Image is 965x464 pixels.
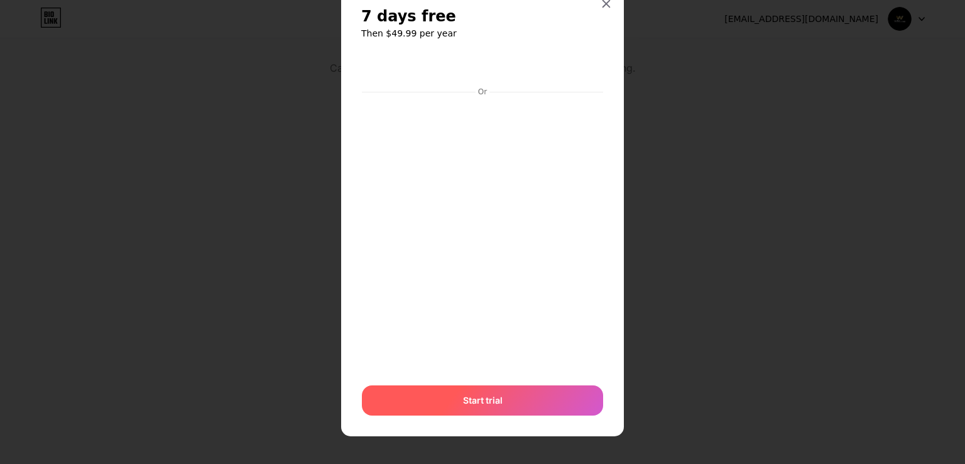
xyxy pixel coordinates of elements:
iframe: Bảo mật khung nhập liệu thanh toán [359,98,606,373]
span: Start trial [463,394,503,407]
span: 7 days free [361,6,456,26]
h6: Then $49.99 per year [361,27,604,40]
div: Or [476,87,489,97]
iframe: Bảo mật khung nút thanh toán [362,53,603,83]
